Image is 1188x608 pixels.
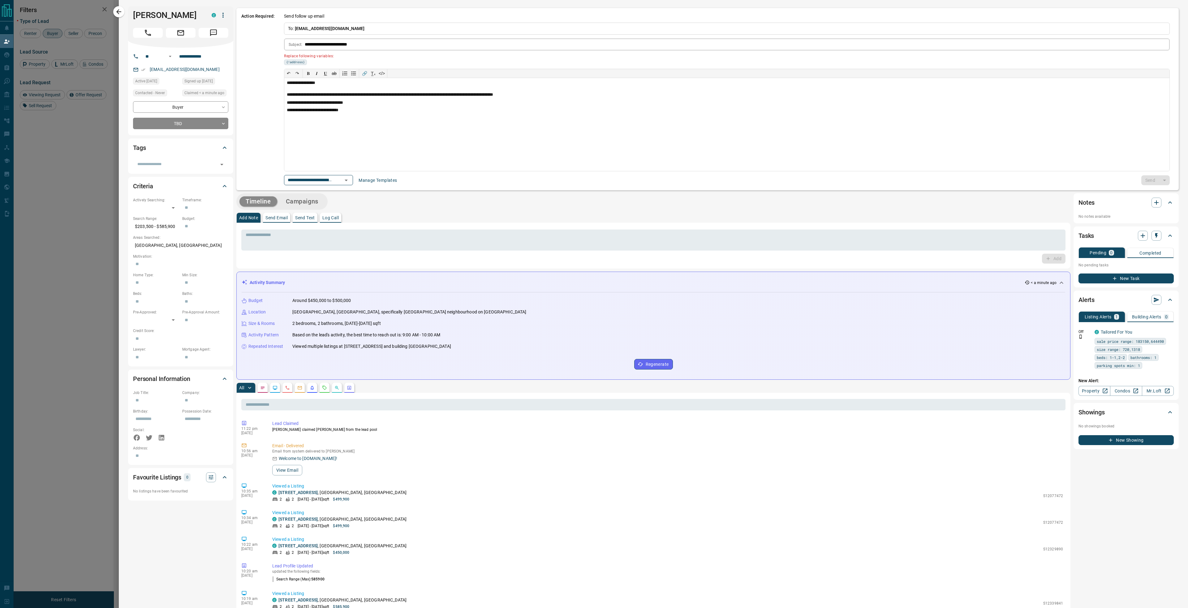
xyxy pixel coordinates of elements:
[278,597,407,603] p: , [GEOGRAPHIC_DATA], [GEOGRAPHIC_DATA]
[1043,601,1063,606] p: S12339841
[241,489,263,493] p: 10:35 am
[1043,546,1063,552] p: S12329890
[241,426,263,431] p: 11:22 pm
[272,590,1063,597] p: Viewed a Listing
[1130,354,1156,361] span: bathrooms: 1
[1110,386,1142,396] a: Condos
[1078,329,1091,335] p: Off
[133,216,179,221] p: Search Range:
[133,472,181,482] h2: Favourite Listings
[278,490,318,495] a: [STREET_ADDRESS]
[333,496,349,502] p: $499,900
[248,332,279,338] p: Activity Pattern
[292,550,294,555] p: 2
[279,455,337,462] p: Welcome to [DOMAIN_NAME]!
[241,597,263,601] p: 10:19 am
[248,343,283,350] p: Repeated Interest
[1097,354,1125,361] span: beds: 1-1,2-2
[341,69,349,78] button: Numbered list
[241,547,263,551] p: [DATE]
[1097,338,1164,344] span: sale price range: 183150,644490
[310,385,315,390] svg: Listing Alerts
[133,254,228,259] p: Motivation:
[292,297,351,304] p: Around $450,000 to $500,000
[334,385,339,390] svg: Opportunities
[182,309,228,315] p: Pre-Approval Amount:
[133,445,228,451] p: Address:
[241,542,263,547] p: 10:22 am
[166,28,196,38] span: Email
[133,309,179,315] p: Pre-Approved:
[212,13,216,17] div: condos.ca
[166,53,174,60] button: Open
[311,577,325,581] span: 585900
[349,69,358,78] button: Bullet list
[272,598,277,602] div: condos.ca
[272,420,1063,427] p: Lead Claimed
[298,496,329,502] p: [DATE] - [DATE] sqft
[293,69,302,78] button: ↷
[182,216,228,221] p: Budget:
[1078,435,1174,445] button: New Showing
[265,216,288,220] p: Send Email
[182,78,228,86] div: Mon Sep 08 2025
[297,385,302,390] svg: Emails
[1115,315,1118,319] p: 1
[322,216,339,220] p: Log Call
[1078,292,1174,307] div: Alerts
[1078,195,1174,210] div: Notes
[182,197,228,203] p: Timeframe:
[1078,231,1094,241] h2: Tasks
[186,474,189,481] p: 0
[133,409,179,414] p: Birthday:
[292,343,451,350] p: Viewed multiple listings at [STREET_ADDRESS] and building [GEOGRAPHIC_DATA]
[133,78,179,86] div: Mon Sep 08 2025
[133,28,163,38] span: Call
[312,69,321,78] button: 𝑰
[1078,228,1174,243] div: Tasks
[292,332,440,338] p: Based on the lead's activity, the best time to reach out is: 9:00 AM - 10:00 AM
[369,69,377,78] button: T̲ₓ
[280,196,325,207] button: Campaigns
[199,28,228,38] span: Message
[241,520,263,524] p: [DATE]
[1085,315,1112,319] p: Listing Alerts
[1078,407,1105,417] h2: Showings
[133,118,228,129] div: TBD
[272,569,1063,574] p: updated the following fields:
[184,90,224,96] span: Claimed < a minute ago
[272,510,1063,516] p: Viewed a Listing
[292,320,381,327] p: 2 bedrooms, 2 bathrooms, [DATE]-[DATE] sqft
[141,68,145,72] svg: Email Verified
[289,42,302,47] p: Subject:
[241,573,263,578] p: [DATE]
[250,279,285,286] p: Activity Summary
[1078,295,1095,305] h2: Alerts
[133,470,228,485] div: Favourite Listings0
[1078,405,1174,420] div: Showings
[298,550,329,555] p: [DATE] - [DATE] sqft
[135,90,165,96] span: Contacted - Never
[284,23,1170,35] p: To:
[133,371,228,386] div: Personal Information
[1097,346,1140,352] span: size range: 720,1318
[280,550,282,555] p: 2
[248,309,266,315] p: Location
[272,517,277,521] div: condos.ca
[278,543,318,548] a: [STREET_ADDRESS]
[355,175,401,185] button: Manage Templates
[1078,198,1095,208] h2: Notes
[184,78,213,84] span: Signed up [DATE]
[239,216,258,220] p: Add Note
[1139,251,1161,255] p: Completed
[133,291,179,296] p: Beds:
[133,143,146,153] h2: Tags
[241,449,263,453] p: 10:56 am
[133,140,228,155] div: Tags
[360,69,369,78] button: 🔗
[272,490,277,495] div: condos.ca
[292,496,294,502] p: 2
[1078,260,1174,270] p: No pending tasks
[133,101,228,113] div: Buyer
[284,69,293,78] button: ↶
